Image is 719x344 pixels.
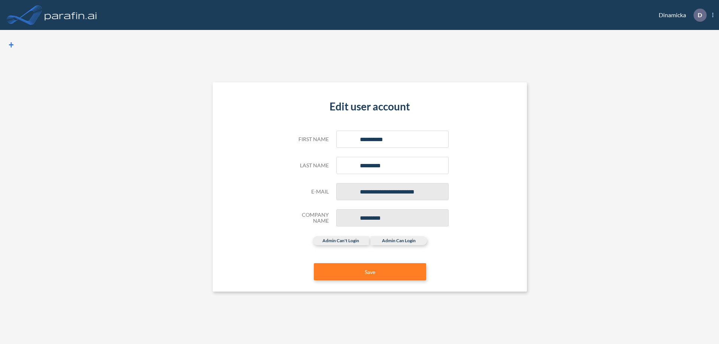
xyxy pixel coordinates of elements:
img: logo [43,7,98,22]
label: admin can't login [313,236,369,245]
label: admin can login [371,236,427,245]
button: Save [314,263,426,280]
h5: E-mail [291,189,329,195]
div: Dinamicka [647,9,713,22]
h4: Edit user account [291,100,449,113]
h5: First name [291,136,329,143]
h5: Last name [291,162,329,169]
h5: Company Name [291,212,329,225]
p: D [698,12,702,18]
